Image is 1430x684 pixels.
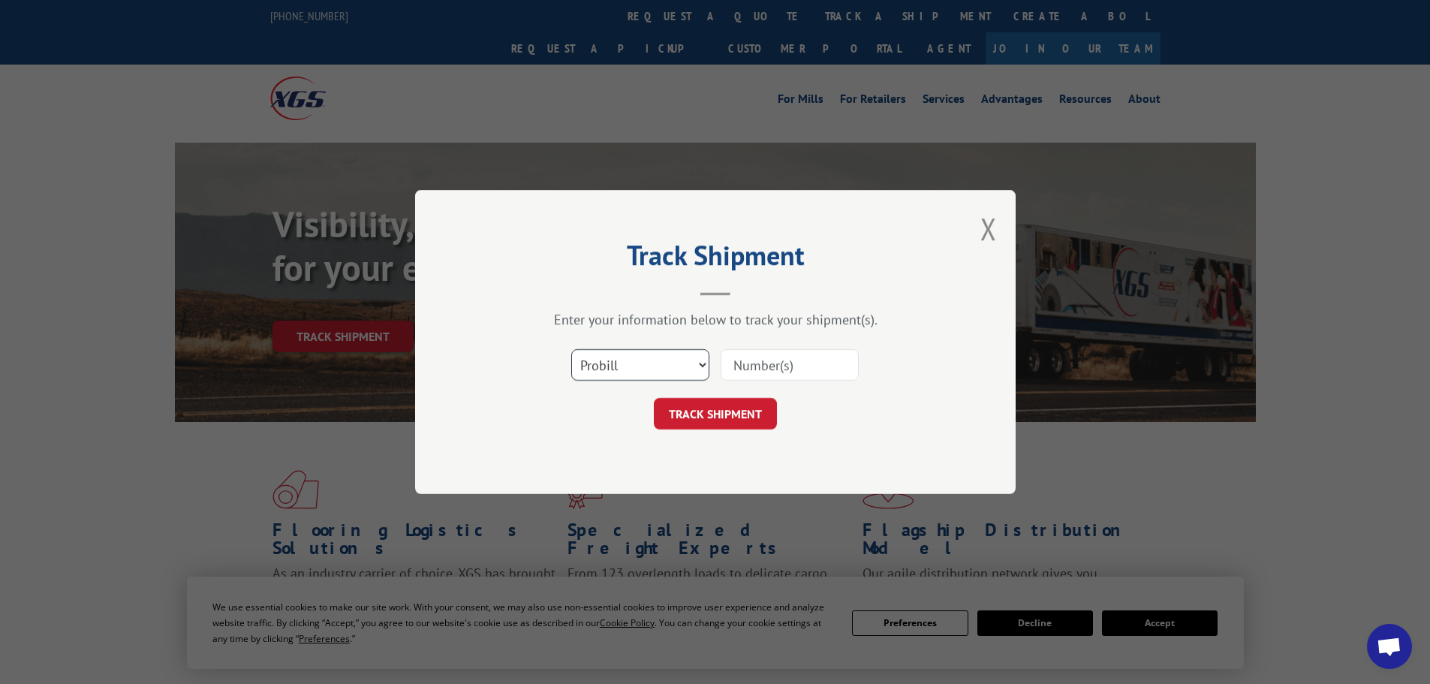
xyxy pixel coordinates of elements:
[721,349,859,381] input: Number(s)
[1367,624,1412,669] div: Open chat
[490,311,941,328] div: Enter your information below to track your shipment(s).
[654,398,777,429] button: TRACK SHIPMENT
[490,245,941,273] h2: Track Shipment
[980,209,997,249] button: Close modal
